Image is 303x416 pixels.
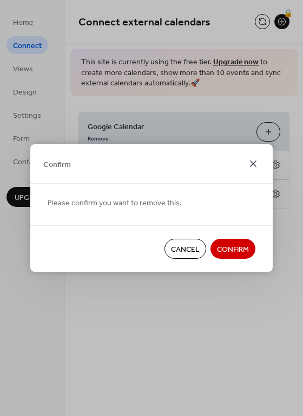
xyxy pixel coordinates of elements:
span: Please confirm you want to remove this. [48,198,182,209]
span: Cancel [171,244,200,256]
button: Cancel [164,239,206,259]
span: Confirm [43,159,71,170]
span: Confirm [217,244,249,256]
button: Confirm [210,239,255,259]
